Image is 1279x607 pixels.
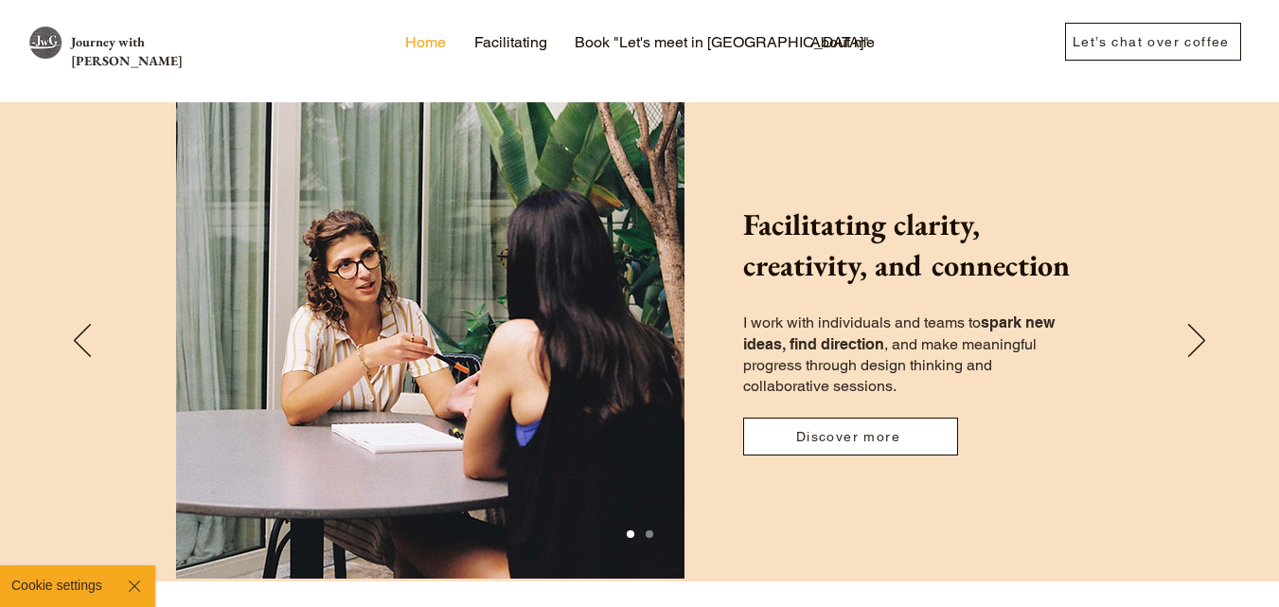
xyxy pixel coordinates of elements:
[801,28,884,57] p: About me
[627,530,634,538] a: Slide 1
[123,575,146,598] img: Hide Cookie Settings
[796,28,889,57] a: About me
[1073,34,1230,49] span: Let’s chat over coffee
[743,313,981,331] span: I work with individuals and teams to
[743,205,1070,285] span: Facilitating clarity, creativity, and connection
[1188,324,1205,360] button: Next
[74,324,91,360] button: Previous
[1065,23,1241,61] a: Let’s chat over coffee
[396,28,455,57] p: Home
[176,102,684,579] img: Gabrijela during a meeting making meaningful progress through design thinking and collaborative s...
[646,530,653,538] a: Slide 2
[621,530,659,538] nav: Slides
[743,335,1037,396] span: , and make meaningful progress through design thinking and collaborative sessions.
[362,28,918,57] nav: Site
[796,429,900,444] span: Discover more
[565,28,879,57] p: Book "Let's meet in [GEOGRAPHIC_DATA]"
[28,26,62,60] img: site logo
[743,418,958,455] a: Discover more
[11,577,102,596] p: Cookie settings
[743,313,1055,352] span: spark new ideas, find direction
[391,28,460,57] a: Home
[460,28,560,57] a: Facilitating
[71,33,183,69] a: Journey with [PERSON_NAME]
[114,565,155,607] button: Hide Cookie Settings
[560,28,796,57] a: Book "Let's meet in [GEOGRAPHIC_DATA]"
[465,28,557,57] p: Facilitating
